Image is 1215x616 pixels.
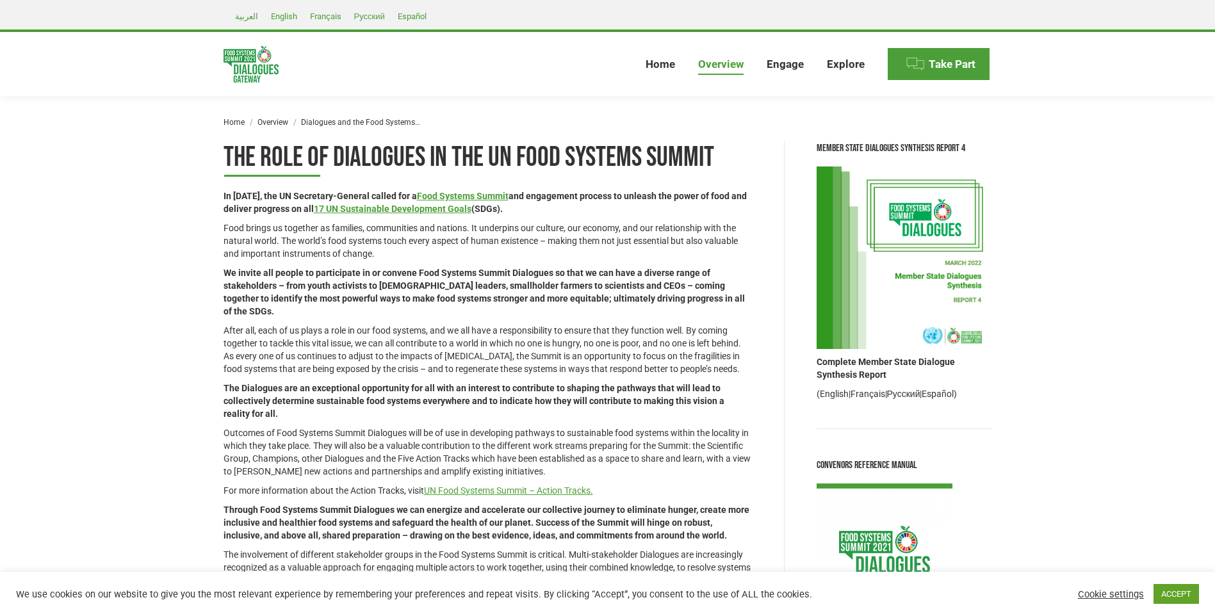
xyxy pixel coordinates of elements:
[820,389,849,399] a: English
[224,222,752,260] p: Food brings us together as families, communities and nations. It underpins our culture, our econo...
[391,8,433,24] a: Español
[224,268,745,316] strong: We invite all people to participate in or convene Food Systems Summit Dialogues so that we can ha...
[922,389,954,399] a: Español
[224,426,752,478] p: Outcomes of Food Systems Summit Dialogues will be of use in developing pathways to sustainable fo...
[817,387,992,400] p: ( | | | )
[929,58,975,71] span: Take Part
[817,357,955,380] strong: Complete Member State Dialogue Synthesis Report
[906,54,925,74] img: Menu icon
[354,12,385,21] span: Русский
[224,548,752,612] p: The involvement of different stakeholder groups in the Food Systems Summit is critical. Multi-sta...
[224,383,724,419] strong: The Dialogues are an exceptional opportunity for all with an interest to contribute to shaping th...
[887,389,920,399] a: Русский
[265,8,304,24] a: English
[224,191,747,214] strong: In [DATE], the UN Secretary-General called for a and engagement process to unleash the power of f...
[16,588,844,600] div: We use cookies on our website to give you the most relevant experience by remembering your prefer...
[224,324,752,375] p: After all, each of us plays a role in our food systems, and we all have a responsibility to ensur...
[698,58,744,71] span: Overview
[224,118,245,127] a: Home
[314,204,471,214] a: 17 UN Sustainable Development Goals
[224,46,279,83] img: Food Systems Summit Dialogues
[224,140,752,177] h1: The role of Dialogues in the UN Food Systems Summit
[827,58,865,71] span: Explore
[646,58,675,71] span: Home
[257,118,288,127] a: Overview
[417,191,509,201] a: Food Systems Summit
[224,505,749,540] strong: Through Food Systems Summit Dialogues we can energize and accelerate our collective journey to el...
[348,8,391,24] a: Русский
[310,12,341,21] span: Français
[767,58,804,71] span: Engage
[1154,584,1199,604] a: ACCEPT
[817,140,992,157] div: Member State Dialogues Synthesis Report 4
[398,12,427,21] span: Español
[424,485,593,496] a: UN Food Systems Summit – Action Tracks.
[851,389,885,399] a: Français
[1078,588,1144,600] a: Cookie settings
[229,8,265,24] a: العربية
[224,484,752,497] p: For more information about the Action Tracks, visit
[817,457,992,474] div: Convenors Reference Manual
[304,8,348,24] a: Français
[271,12,297,21] span: English
[235,12,258,21] span: العربية
[301,118,420,127] span: Dialogues and the Food Systems…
